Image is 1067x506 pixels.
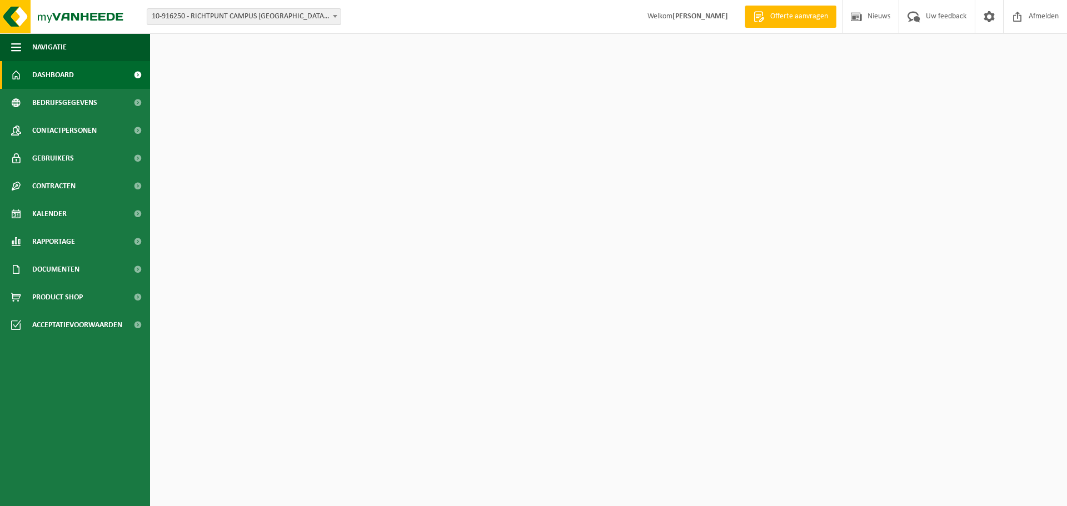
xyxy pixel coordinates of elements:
a: Offerte aanvragen [745,6,836,28]
span: Bedrijfsgegevens [32,89,97,117]
span: Offerte aanvragen [767,11,831,22]
span: 10-916250 - RICHTPUNT CAMPUS GENT OPHAALPUNT 1 - ABDIS 1 - GENT [147,9,341,24]
span: Gebruikers [32,144,74,172]
span: Navigatie [32,33,67,61]
strong: [PERSON_NAME] [672,12,728,21]
span: Documenten [32,255,79,283]
span: Acceptatievoorwaarden [32,311,122,339]
span: Contactpersonen [32,117,97,144]
span: Rapportage [32,228,75,255]
span: Product Shop [32,283,83,311]
span: Contracten [32,172,76,200]
span: Dashboard [32,61,74,89]
span: 10-916250 - RICHTPUNT CAMPUS GENT OPHAALPUNT 1 - ABDIS 1 - GENT [147,8,341,25]
span: Kalender [32,200,67,228]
